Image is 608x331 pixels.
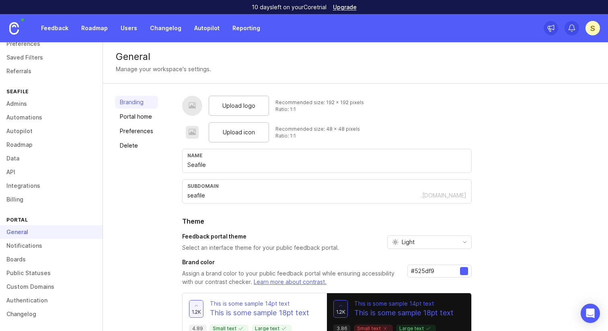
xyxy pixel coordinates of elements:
p: Select an interface theme for your public feedback portal. [182,244,339,252]
span: 1.2k [336,308,345,315]
p: This is some sample 14pt text [210,300,309,308]
div: Name [187,152,466,158]
a: Portal home [115,110,158,123]
p: This is some sample 14pt text [354,300,454,308]
div: Open Intercom Messenger [581,304,600,323]
div: subdomain [187,183,466,189]
a: Roadmap [76,21,113,35]
div: General [116,52,595,62]
span: Light [402,238,415,247]
p: 10 days left on your Core trial [252,3,327,11]
a: Branding [115,96,158,109]
a: Learn more about contrast. [254,278,327,285]
span: Upload logo [222,101,255,110]
button: 1.2k [333,300,348,318]
p: This is some sample 18pt text [354,308,454,318]
a: Users [116,21,142,35]
h3: Feedback portal theme [182,232,339,241]
div: Ratio: 1:1 [275,132,360,139]
a: Preferences [115,125,158,138]
svg: prefix icon Sun [392,239,398,245]
p: Assign a brand color to your public feedback portal while ensuring accessibility with our contras... [182,269,401,286]
a: Feedback [36,21,73,35]
div: toggle menu [387,235,472,249]
button: 1.2k [189,300,203,318]
a: Autopilot [189,21,224,35]
div: Ratio: 1:1 [275,106,364,113]
div: Recommended size: 192 x 192 pixels [275,99,364,106]
input: Subdomain [187,191,421,200]
h2: Theme [182,216,472,226]
a: Changelog [145,21,186,35]
p: This is some sample 18pt text [210,308,309,318]
div: Manage your workspace's settings. [116,65,211,74]
a: Reporting [228,21,265,35]
div: .[DOMAIN_NAME] [421,191,466,199]
h3: Brand color [182,258,401,266]
svg: toggle icon [458,239,471,245]
span: 1.2k [192,308,201,315]
span: Upload icon [223,128,255,137]
button: S [585,21,600,35]
div: Recommended size: 48 x 48 pixels [275,125,360,132]
a: Upgrade [333,4,357,10]
a: Delete [115,139,158,152]
img: Canny Home [9,22,19,35]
